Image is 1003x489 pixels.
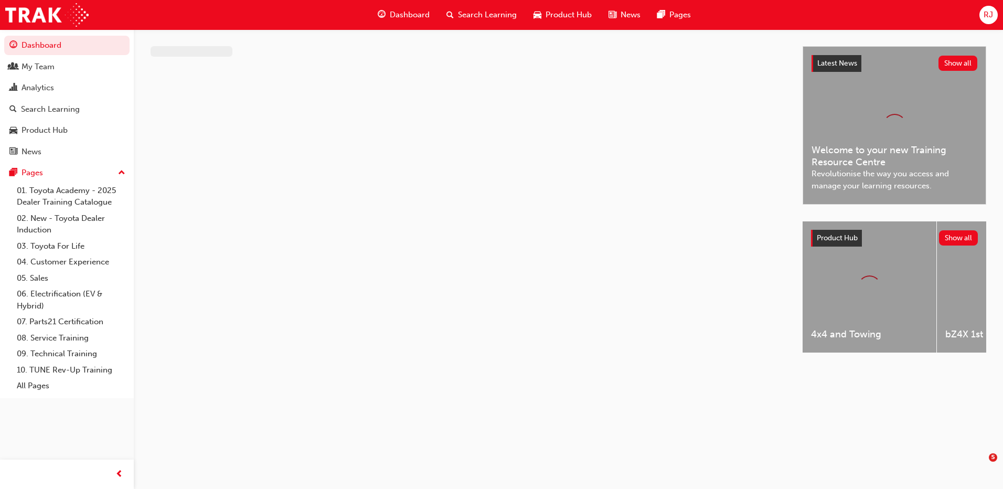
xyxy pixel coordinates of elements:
[533,8,541,22] span: car-icon
[9,83,17,93] span: chart-icon
[803,221,936,353] a: 4x4 and Towing
[803,46,986,205] a: Latest NewsShow allWelcome to your new Training Resource CentreRevolutionise the way you access a...
[4,163,130,183] button: Pages
[13,270,130,286] a: 05. Sales
[649,4,699,26] a: pages-iconPages
[938,56,978,71] button: Show all
[657,8,665,22] span: pages-icon
[811,230,978,247] a: Product HubShow all
[812,168,977,192] span: Revolutionise the way you access and manage your learning resources.
[13,286,130,314] a: 06. Electrification (EV & Hybrid)
[609,8,616,22] span: news-icon
[13,210,130,238] a: 02. New - Toyota Dealer Induction
[438,4,525,26] a: search-iconSearch Learning
[369,4,438,26] a: guage-iconDashboard
[4,78,130,98] a: Analytics
[812,144,977,168] span: Welcome to your new Training Resource Centre
[21,103,80,115] div: Search Learning
[979,6,998,24] button: RJ
[669,9,691,21] span: Pages
[22,82,54,94] div: Analytics
[390,9,430,21] span: Dashboard
[13,238,130,254] a: 03. Toyota For Life
[378,8,386,22] span: guage-icon
[9,126,17,135] span: car-icon
[4,36,130,55] a: Dashboard
[458,9,517,21] span: Search Learning
[4,142,130,162] a: News
[4,34,130,163] button: DashboardMy TeamAnalyticsSearch LearningProduct HubNews
[22,61,55,73] div: My Team
[525,4,600,26] a: car-iconProduct Hub
[984,9,993,21] span: RJ
[811,328,928,341] span: 4x4 and Towing
[118,166,125,180] span: up-icon
[13,346,130,362] a: 09. Technical Training
[9,105,17,114] span: search-icon
[812,55,977,72] a: Latest NewsShow all
[600,4,649,26] a: news-iconNews
[9,147,17,157] span: news-icon
[446,8,454,22] span: search-icon
[817,59,857,68] span: Latest News
[13,314,130,330] a: 07. Parts21 Certification
[9,168,17,178] span: pages-icon
[115,468,123,481] span: prev-icon
[4,100,130,119] a: Search Learning
[22,167,43,179] div: Pages
[5,3,89,27] img: Trak
[967,453,993,479] iframe: Intercom live chat
[13,183,130,210] a: 01. Toyota Academy - 2025 Dealer Training Catalogue
[546,9,592,21] span: Product Hub
[621,9,641,21] span: News
[939,230,978,246] button: Show all
[22,146,41,158] div: News
[13,362,130,378] a: 10. TUNE Rev-Up Training
[4,121,130,140] a: Product Hub
[817,233,858,242] span: Product Hub
[9,62,17,72] span: people-icon
[13,378,130,394] a: All Pages
[9,41,17,50] span: guage-icon
[22,124,68,136] div: Product Hub
[13,254,130,270] a: 04. Customer Experience
[989,453,997,462] span: 5
[13,330,130,346] a: 08. Service Training
[4,57,130,77] a: My Team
